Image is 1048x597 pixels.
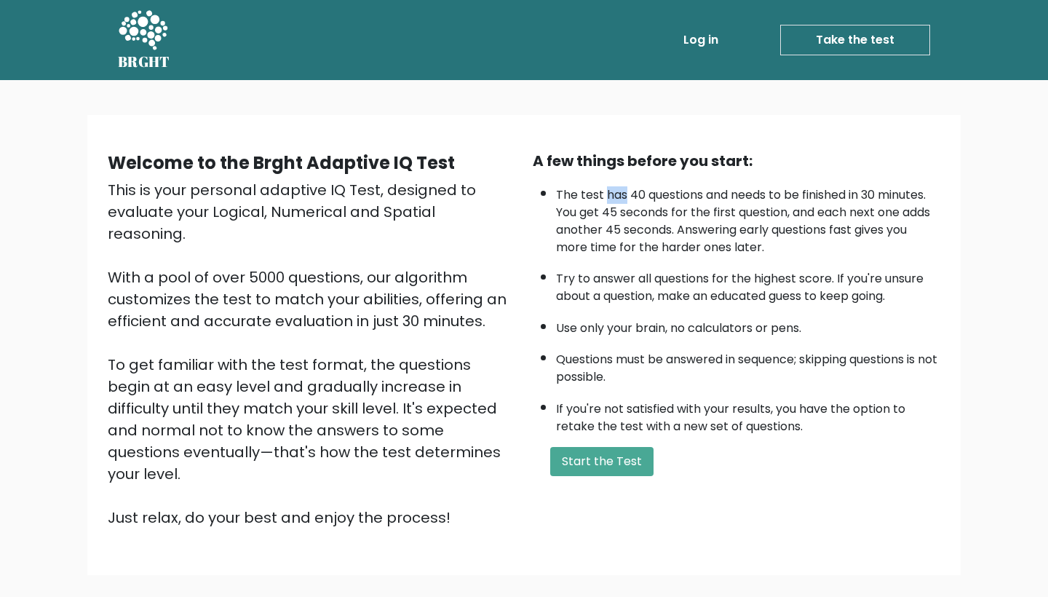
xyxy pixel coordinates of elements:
[118,53,170,71] h5: BRGHT
[533,150,940,172] div: A few things before you start:
[556,344,940,386] li: Questions must be answered in sequence; skipping questions is not possible.
[678,25,724,55] a: Log in
[118,6,170,74] a: BRGHT
[780,25,930,55] a: Take the test
[108,151,455,175] b: Welcome to the Brght Adaptive IQ Test
[556,179,940,256] li: The test has 40 questions and needs to be finished in 30 minutes. You get 45 seconds for the firs...
[550,447,654,476] button: Start the Test
[556,312,940,337] li: Use only your brain, no calculators or pens.
[108,179,515,529] div: This is your personal adaptive IQ Test, designed to evaluate your Logical, Numerical and Spatial ...
[556,263,940,305] li: Try to answer all questions for the highest score. If you're unsure about a question, make an edu...
[556,393,940,435] li: If you're not satisfied with your results, you have the option to retake the test with a new set ...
